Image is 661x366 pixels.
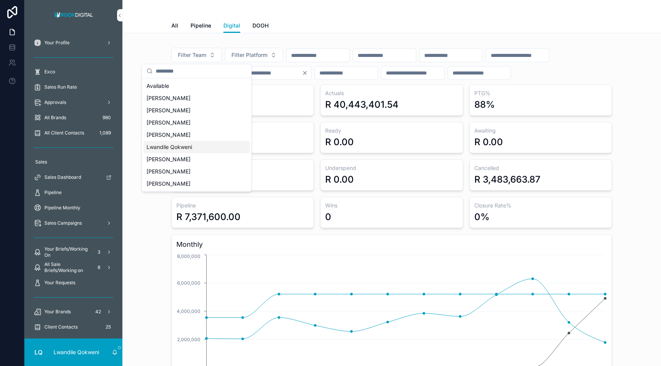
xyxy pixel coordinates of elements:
a: Sales Campaigns [29,216,118,230]
span: Sales Campaigns [44,220,82,226]
h3: Actuals [325,89,458,97]
span: All Client Contacts [44,130,84,136]
h3: PTG% [474,89,607,97]
span: Filter Team [178,51,206,59]
img: App logo [52,9,95,21]
tspan: 8,000,000 [177,253,200,259]
span: All Sale Briefs/Working on [44,261,91,274]
a: Pipeline Monthly [29,201,118,215]
div: 1,089 [97,128,113,138]
span: LQ [34,348,42,357]
button: Select Button [171,48,222,62]
a: Your Profile [29,36,118,50]
a: Client Contacts25 [29,320,118,334]
span: [PERSON_NAME] [147,180,190,188]
a: Sales [29,155,118,169]
span: Approvals [44,99,66,105]
div: R 40,443,401.54 [325,99,399,111]
div: R 0.00 [474,136,503,148]
span: Sales Dashboard [44,174,81,180]
div: R 3,483,663.87 [474,173,541,186]
span: Your Brands [44,309,71,315]
div: scrollable content [24,31,122,338]
a: All Client Contacts1,089 [29,126,118,140]
div: 25 [103,322,113,332]
a: All Brands980 [29,111,118,125]
tspan: 4,000,000 [177,308,200,314]
span: [PERSON_NAME] [147,94,190,102]
h3: Closure Rate% [474,202,607,209]
a: All [171,19,178,34]
div: R 7,371,600.00 [176,211,241,223]
div: 8 [94,263,103,272]
a: Your Brands42 [29,305,118,319]
span: Your Profile [44,40,70,46]
a: Sales Dashboard [29,170,118,184]
span: All Brands [44,115,66,121]
span: All [171,22,178,29]
span: [PERSON_NAME] [147,168,190,175]
h3: Underspend [325,164,458,172]
h3: Cancelled [474,164,607,172]
p: Lwandile Qokweni [54,348,99,356]
a: Digital [223,19,240,33]
h3: Wins [325,202,458,209]
a: Your Requests [29,276,118,290]
h3: Pipeline [176,202,309,209]
div: Suggestions [142,78,251,191]
div: R 0.00 [325,136,354,148]
div: 0 [325,211,331,223]
a: All Sale Briefs/Working on8 [29,261,118,274]
div: 0% [474,211,490,223]
span: Digital [223,22,240,29]
a: Approvals [29,96,118,109]
a: Pipeline [190,19,211,34]
span: Pipeline [190,22,211,29]
span: Your Requests [44,280,75,286]
span: Filter Platform [231,51,267,59]
span: [PERSON_NAME] [147,119,190,126]
span: Sales Run Rate [44,84,77,90]
div: 980 [100,113,113,122]
h3: Awaiting [474,127,607,134]
span: [PERSON_NAME] [147,131,190,139]
span: Exco [44,69,55,75]
div: 3 [94,248,103,257]
div: 88% [474,99,495,111]
span: Available [147,82,169,90]
div: 42 [93,307,103,316]
a: Exco [29,65,118,79]
span: DOOH [252,22,269,29]
span: [PERSON_NAME] [147,155,190,163]
tspan: 2,000,000 [177,337,200,342]
h3: Ready [325,127,458,134]
span: Pipeline Monthly [44,205,80,211]
button: Clear [302,70,311,76]
a: DOOH [252,19,269,34]
span: Your Briefs/Working On [44,246,91,258]
span: [PERSON_NAME] [147,107,190,114]
span: Client Contacts [44,324,78,330]
span: Sales [35,159,47,165]
span: Pipeline [44,189,62,196]
button: Select Button [225,48,283,62]
a: Your Briefs/Working On3 [29,245,118,259]
h3: Monthly [176,239,607,250]
div: R 0.00 [325,173,354,186]
span: Lwandile Qokweni [147,143,192,151]
a: Pipeline [29,186,118,199]
a: Sales Run Rate [29,80,118,94]
tspan: 6,000,000 [177,280,200,286]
